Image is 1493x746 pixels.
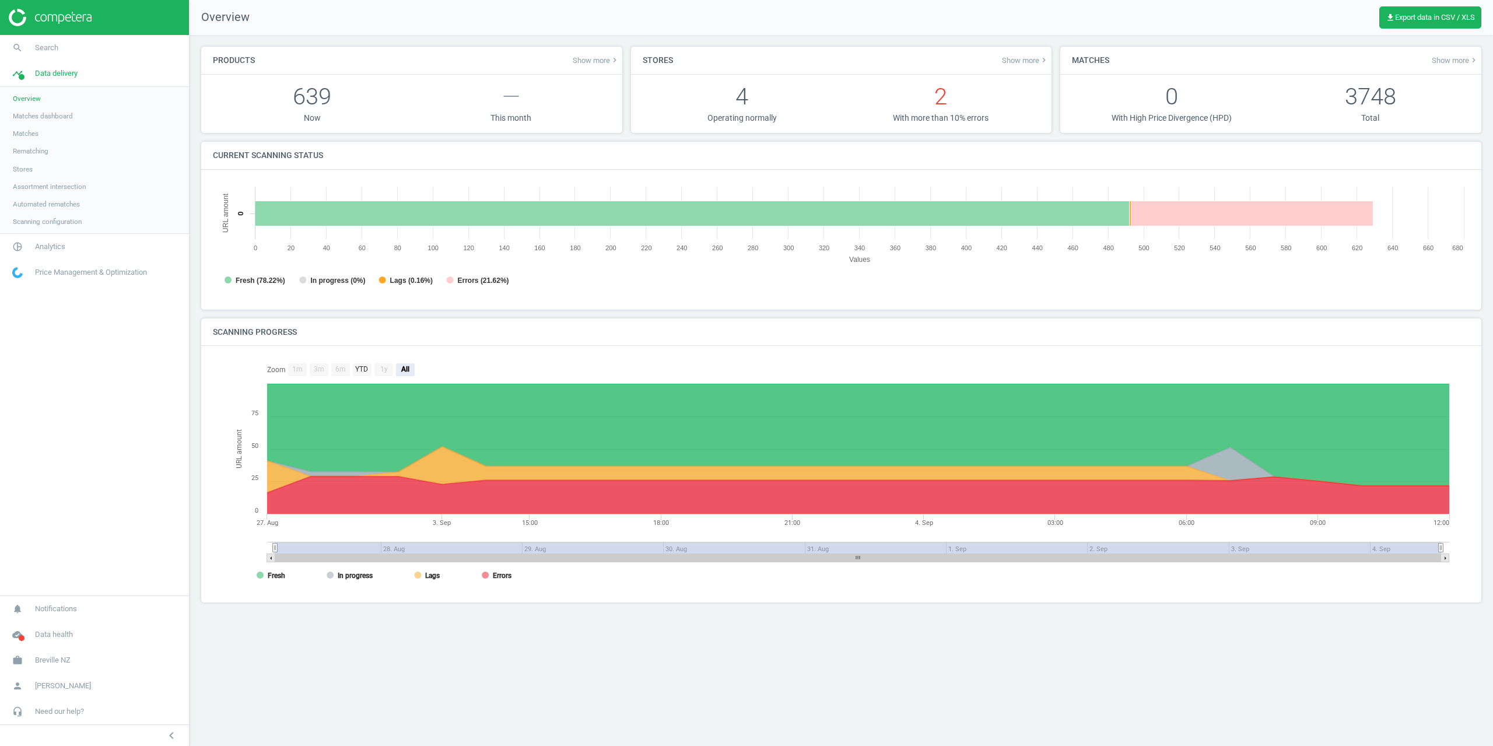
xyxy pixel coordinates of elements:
[605,244,616,251] text: 200
[35,655,71,666] span: Breville NZ
[1271,113,1470,124] p: Total
[13,94,41,103] span: Overview
[1386,13,1395,22] i: get_app
[573,55,619,65] a: Show morekeyboard_arrow_right
[13,111,73,121] span: Matches dashboard
[236,276,285,285] tspan: Fresh (78.22%)
[493,572,511,580] tspan: Errors
[6,598,29,620] i: notifications
[213,80,412,113] p: 639
[997,244,1007,251] text: 420
[573,55,619,65] span: Show more
[1060,47,1121,74] h4: Matches
[1469,55,1478,65] i: keyboard_arrow_right
[338,572,373,580] tspan: In progress
[1432,55,1478,65] span: Show more
[1047,519,1063,527] text: 03:00
[412,113,611,124] p: This month
[433,519,451,527] tspan: 3. Sep
[6,236,29,258] i: pie_chart_outlined
[1245,244,1256,251] text: 560
[254,244,257,251] text: 0
[1103,244,1113,251] text: 480
[13,199,80,209] span: Automated rematches
[1032,244,1043,251] text: 440
[1138,244,1149,251] text: 500
[164,729,178,743] i: chevron_left
[359,244,366,251] text: 60
[355,365,368,373] text: YTD
[251,409,258,417] text: 75
[819,244,829,251] text: 320
[13,164,33,174] span: Stores
[401,365,409,373] text: All
[1174,244,1184,251] text: 520
[631,47,685,74] h4: Stores
[1386,13,1475,22] span: Export data in CSV / XLS
[292,365,303,373] text: 1m
[380,365,388,373] text: 1y
[251,474,258,482] text: 25
[255,507,258,514] text: 0
[643,80,842,113] p: 4
[1072,80,1271,113] p: 0
[13,217,82,226] span: Scanning configuration
[961,244,972,251] text: 400
[35,43,58,53] span: Search
[288,244,295,251] text: 20
[201,318,309,346] h4: Scanning progress
[394,244,401,251] text: 80
[1310,519,1326,527] text: 09:00
[267,366,286,374] text: Zoom
[1039,55,1049,65] i: keyboard_arrow_right
[653,519,669,527] text: 18:00
[236,211,245,215] text: 0
[35,604,77,614] span: Notifications
[35,241,65,252] span: Analytics
[13,129,38,138] span: Matches
[6,37,29,59] i: search
[35,267,147,278] span: Price Management & Optimization
[522,519,538,527] text: 15:00
[201,142,335,169] h4: Current scanning status
[641,244,651,251] text: 220
[425,572,440,580] tspan: Lags
[35,68,78,79] span: Data delivery
[499,244,509,251] text: 140
[1067,244,1078,251] text: 460
[268,572,285,580] tspan: Fresh
[251,442,258,450] text: 50
[13,182,86,191] span: Assortment intersection
[310,276,365,285] tspan: In progress (0%)
[841,80,1040,113] p: 2
[458,276,509,285] tspan: Errors (21.62%)
[784,519,800,527] text: 21:00
[35,629,73,640] span: Data health
[1179,519,1194,527] text: 06:00
[222,193,230,233] tspan: URL amount
[157,728,186,743] button: chevron_left
[390,276,433,285] tspan: Lags (0.16%)
[643,113,842,124] p: Operating normally
[1281,244,1291,251] text: 580
[1316,244,1327,251] text: 600
[712,244,723,251] text: 260
[1352,244,1362,251] text: 620
[6,62,29,85] i: timeline
[190,9,250,26] span: Overview
[783,244,794,251] text: 300
[6,675,29,697] i: person
[1423,244,1434,251] text: 660
[314,365,324,373] text: 3m
[1432,55,1478,65] a: Show morekeyboard_arrow_right
[849,255,870,264] tspan: Values
[1434,519,1449,527] text: 12:00
[257,519,278,527] tspan: 27. Aug
[6,701,29,723] i: headset_mic
[534,244,545,251] text: 160
[1387,244,1398,251] text: 640
[1271,80,1470,113] p: 3748
[841,113,1040,124] p: With more than 10% errors
[1002,55,1049,65] a: Show morekeyboard_arrow_right
[1452,244,1463,251] text: 680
